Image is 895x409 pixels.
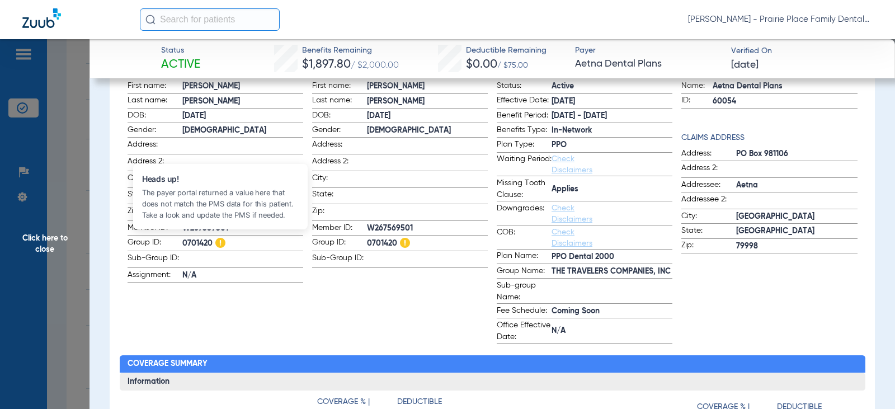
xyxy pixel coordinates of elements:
[312,237,367,251] span: Group ID:
[681,179,736,192] span: Addressee:
[681,148,736,161] span: Address:
[312,205,367,220] span: Zip:
[312,110,367,123] span: DOB:
[400,238,410,248] img: Hazard
[688,14,873,25] span: [PERSON_NAME] - Prairie Place Family Dental
[497,80,552,93] span: Status:
[731,45,877,57] span: Verified On
[120,355,865,373] h2: Coverage Summary
[552,96,672,107] span: [DATE]
[128,222,182,236] span: Member ID:
[552,139,672,151] span: PPO
[142,187,299,220] div: The payer portal returned a value here that does not match the PMS data for this patient. Take a ...
[552,184,672,195] span: Applies
[575,57,721,71] span: Aetna Dental Plans
[497,62,528,69] span: / $75.00
[552,228,592,247] a: Check Disclaimers
[312,156,367,171] span: Address 2:
[128,205,182,220] span: Zip:
[128,252,182,267] span: Sub-Group ID:
[497,250,552,264] span: Plan Name:
[367,110,488,122] span: [DATE]
[497,177,552,201] span: Missing Tooth Clause:
[681,225,736,238] span: State:
[182,110,303,122] span: [DATE]
[552,81,672,92] span: Active
[128,139,182,154] span: Address:
[312,80,367,93] span: First name:
[142,173,299,185] span: Heads up!
[161,45,200,57] span: Status
[552,110,672,122] span: [DATE] - [DATE]
[497,153,552,176] span: Waiting Period:
[215,238,225,248] img: Hazard
[145,15,156,25] img: Search Icon
[120,373,865,391] h3: Information
[312,252,367,267] span: Sub-Group ID:
[182,125,303,137] span: [DEMOGRAPHIC_DATA]
[713,81,857,92] span: Aetna Dental Plans
[128,124,182,138] span: Gender:
[128,95,182,108] span: Last name:
[140,8,280,31] input: Search for patients
[497,227,552,249] span: COB:
[367,223,488,234] span: W267569501
[552,125,672,137] span: In-Network
[736,211,857,223] span: [GEOGRAPHIC_DATA]
[497,124,552,138] span: Benefits Type:
[552,266,672,278] span: THE TRAVELERS COMPANIES, INC
[466,59,497,70] span: $0.00
[497,139,552,152] span: Plan Type:
[552,305,672,317] span: Coming Soon
[681,95,713,108] span: ID:
[466,45,547,57] span: Deductible Remaining
[681,194,736,209] span: Addressee 2:
[736,180,857,191] span: Aetna
[497,110,552,123] span: Benefit Period:
[552,251,672,263] span: PPO Dental 2000
[22,8,61,28] img: Zuub Logo
[128,80,182,93] span: First name:
[681,210,736,224] span: City:
[367,237,488,251] span: 0701420
[312,172,367,187] span: City:
[312,139,367,154] span: Address:
[182,270,303,281] span: N/A
[681,162,736,177] span: Address 2:
[497,265,552,279] span: Group Name:
[128,156,182,171] span: Address 2:
[302,59,351,70] span: $1,897.80
[312,189,367,204] span: State:
[552,155,592,174] a: Check Disclaimers
[497,280,552,303] span: Sub-group Name:
[128,172,182,187] span: City:
[128,189,182,204] span: State:
[128,237,182,251] span: Group ID:
[713,96,857,107] span: 60054
[182,96,303,107] span: [PERSON_NAME]
[736,225,857,237] span: [GEOGRAPHIC_DATA]
[681,239,736,253] span: Zip:
[367,81,488,92] span: [PERSON_NAME]
[367,96,488,107] span: [PERSON_NAME]
[367,125,488,137] span: [DEMOGRAPHIC_DATA]
[312,222,367,236] span: Member ID:
[736,241,857,252] span: 79998
[312,95,367,108] span: Last name:
[497,305,552,318] span: Fee Schedule:
[182,81,303,92] span: [PERSON_NAME]
[161,57,200,73] span: Active
[182,237,303,251] span: 0701420
[312,124,367,138] span: Gender:
[497,95,552,108] span: Effective Date:
[681,132,857,144] h4: Claims Address
[302,45,399,57] span: Benefits Remaining
[128,110,182,123] span: DOB:
[497,203,552,225] span: Downgrades:
[552,325,672,337] span: N/A
[736,148,857,160] span: PO Box 981106
[575,45,721,57] span: Payer
[681,80,713,93] span: Name:
[128,269,182,283] span: Assignment:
